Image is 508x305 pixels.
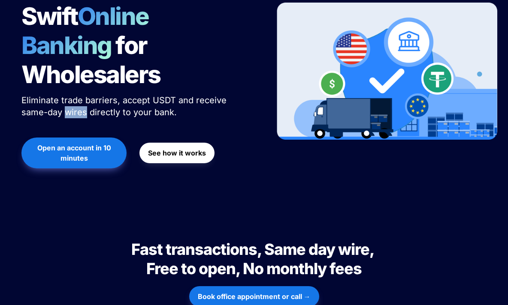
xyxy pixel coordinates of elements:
[148,149,206,157] strong: See how it works
[198,292,311,301] strong: Book office appointment or call →
[21,138,127,168] button: Open an account in 10 minutes
[139,143,215,163] button: See how it works
[21,95,229,117] span: Eliminate trade barriers, accept USDT and receive same-day wires directly to your bank.
[21,2,157,60] span: Online Banking
[21,31,160,89] span: for Wholesalers
[139,138,215,167] a: See how it works
[37,144,113,162] strong: Open an account in 10 minutes
[131,240,377,278] span: Fast transactions, Same day wire, Free to open, No monthly fees
[21,133,127,173] a: Open an account in 10 minutes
